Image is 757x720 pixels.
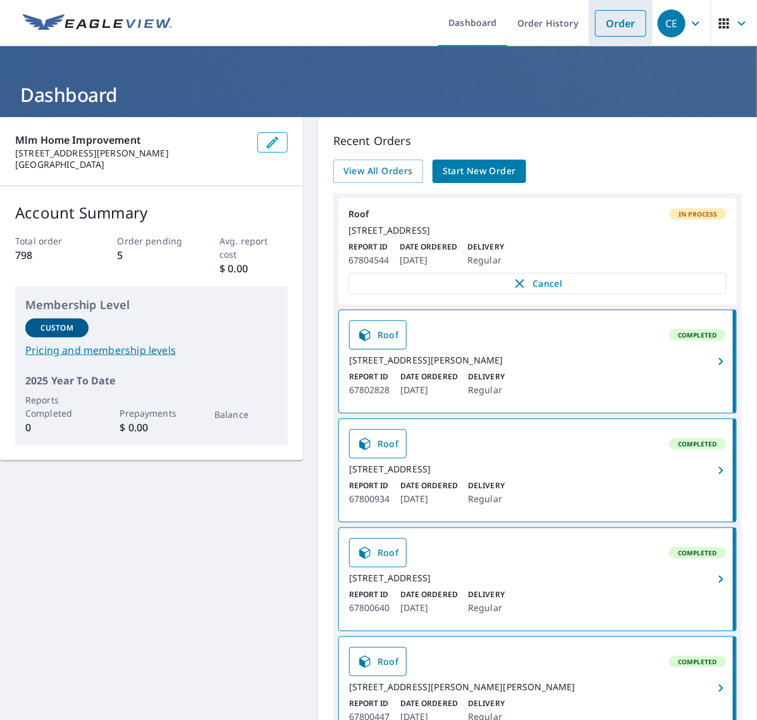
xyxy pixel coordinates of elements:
p: [DATE] [400,600,458,616]
p: Account Summary [15,201,288,224]
span: Completed [670,331,725,339]
span: Start New Order [443,163,516,179]
p: [DATE] [400,253,457,268]
p: 67800934 [349,491,390,507]
div: [STREET_ADDRESS] [349,464,726,475]
span: Cancel [362,276,713,291]
p: Recent Orders [333,132,742,149]
p: Delivery [468,589,505,600]
p: Report ID [348,241,390,253]
p: Mlm Home Improvement [15,132,247,148]
p: Total order [15,234,83,248]
p: [DATE] [400,491,458,507]
div: [STREET_ADDRESS] [348,225,727,236]
a: Roof [349,647,407,676]
p: Avg. report cost [219,234,288,261]
p: [STREET_ADDRESS][PERSON_NAME] [15,148,247,159]
a: RoofCompleted[STREET_ADDRESS][PERSON_NAME]Report ID67802828Date Ordered[DATE]DeliveryRegular [339,310,736,413]
p: Report ID [349,371,390,382]
p: Regular [468,491,505,507]
p: [GEOGRAPHIC_DATA] [15,159,247,170]
div: [STREET_ADDRESS][PERSON_NAME] [349,355,726,366]
div: CE [658,9,686,37]
a: RoofCompleted[STREET_ADDRESS]Report ID67800640Date Ordered[DATE]DeliveryRegular [339,528,736,631]
p: Delivery [468,698,505,709]
a: Start New Order [433,160,526,183]
p: 67804544 [348,253,390,268]
span: Completed [670,548,725,557]
p: Date Ordered [400,241,457,253]
span: Completed [670,439,725,448]
p: 67800640 [349,600,390,616]
div: [STREET_ADDRESS] [349,572,726,584]
span: Completed [670,657,725,666]
div: Roof [348,208,727,220]
p: Delivery [468,480,505,491]
p: Prepayments [120,407,183,420]
a: Roof [349,429,407,458]
p: 0 [25,420,89,435]
p: Delivery [467,241,504,253]
p: Membership Level [25,296,278,313]
p: 5 [118,248,186,263]
p: 2025 Year To Date [25,373,278,388]
p: Date Ordered [400,371,458,382]
p: Custom [40,322,73,334]
img: EV Logo [23,14,172,33]
p: Report ID [349,480,390,491]
span: Roof [357,327,399,343]
p: Regular [468,600,505,616]
p: Regular [468,382,505,398]
p: Report ID [349,589,390,600]
p: $ 0.00 [120,420,183,435]
a: RoofIn Process[STREET_ADDRESS]Report ID67804544Date Ordered[DATE]DeliveryRegularCancel [338,198,737,305]
span: View All Orders [343,163,413,179]
div: [STREET_ADDRESS][PERSON_NAME][PERSON_NAME] [349,681,726,693]
p: 798 [15,248,83,263]
a: Order [595,10,646,37]
p: Date Ordered [400,589,458,600]
p: $ 0.00 [219,261,288,276]
span: Roof [357,654,399,669]
h1: Dashboard [15,82,742,108]
span: In Process [671,210,725,218]
p: [DATE] [400,382,458,398]
p: Order pending [118,234,186,248]
a: RoofCompleted[STREET_ADDRESS]Report ID67800934Date Ordered[DATE]DeliveryRegular [339,419,736,522]
a: View All Orders [333,160,423,183]
p: Balance [214,408,278,421]
button: Cancel [348,273,727,294]
p: Date Ordered [400,480,458,491]
span: Roof [357,545,399,560]
span: Roof [357,436,399,452]
p: Report ID [349,698,390,709]
p: 67802828 [349,382,390,398]
a: Roof [349,320,407,350]
p: Date Ordered [400,698,458,709]
p: Reports Completed [25,393,89,420]
p: Regular [467,253,504,268]
a: Pricing and membership levels [25,343,278,358]
p: Delivery [468,371,505,382]
a: Roof [349,538,407,567]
